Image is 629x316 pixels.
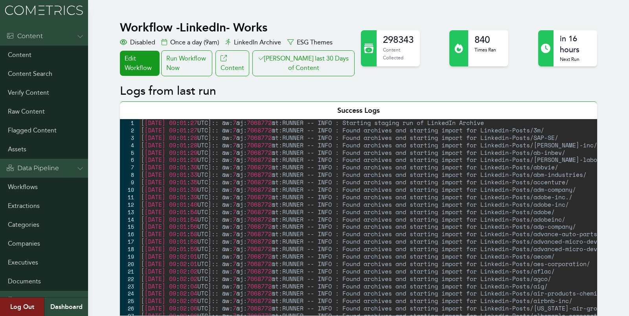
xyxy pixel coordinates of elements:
div: 4 [120,141,139,149]
div: 6 [120,156,139,164]
div: 10 [120,186,139,193]
div: 2 [120,127,139,134]
div: 19 [120,253,139,260]
div: 21 [120,268,139,275]
div: Admin [6,296,39,305]
h1: Workflow - LinkedIn- Works [120,20,356,35]
h2: 840 [475,33,496,46]
div: Content [6,31,43,41]
a: Dashboard [44,298,88,316]
div: 7 [120,164,139,171]
div: ESG Themes [287,38,333,47]
h2: in 16 hours [560,33,590,55]
a: Content [215,50,249,76]
div: 25 [120,297,139,305]
div: 14 [120,216,139,223]
div: 24 [120,290,139,297]
div: 26 [120,305,139,312]
div: 16 [120,230,139,238]
h2: Logs from last run [120,84,597,98]
p: Times Ran [475,46,496,54]
div: 23 [120,283,139,290]
div: 8 [120,171,139,178]
div: 20 [120,260,139,268]
div: 18 [120,245,139,253]
p: Content Collected [383,46,414,61]
p: Next Run [560,55,590,63]
div: 17 [120,238,139,245]
a: Edit Workflow [120,51,159,76]
div: 11 [120,193,139,201]
div: 12 [120,201,139,208]
div: Run Workflow Now [161,50,212,76]
div: 15 [120,223,139,230]
div: 9 [120,178,139,186]
h2: 298343 [383,33,414,46]
button: [PERSON_NAME] last 30 Days of Content [252,50,355,76]
div: 13 [120,208,139,216]
div: 3 [120,134,139,141]
div: LinkedIn Archive [225,38,281,47]
div: 1 [120,119,139,127]
div: Once a day (9am) [162,38,219,47]
div: 22 [120,275,139,283]
div: Data Pipeline [6,164,59,173]
div: Success Logs [120,101,597,119]
div: Disabled [120,38,155,47]
div: 5 [120,149,139,156]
